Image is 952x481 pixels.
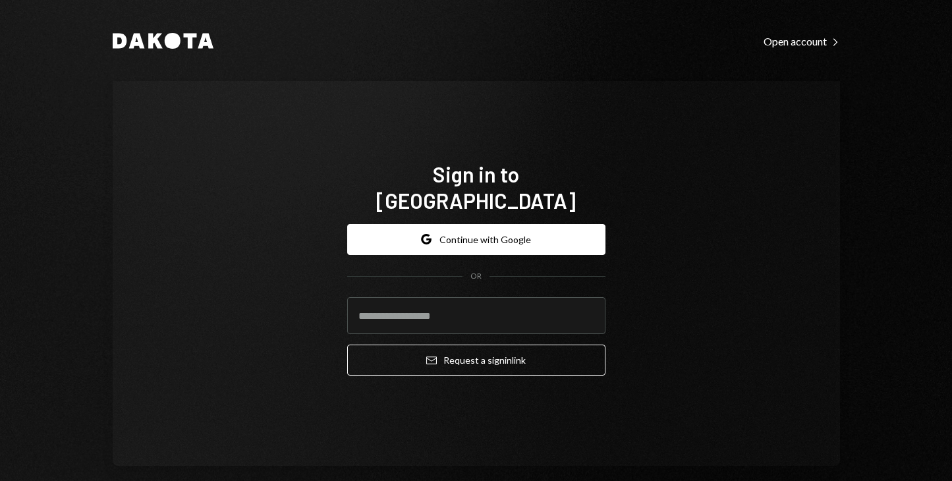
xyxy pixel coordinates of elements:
[764,34,840,48] a: Open account
[347,224,605,255] button: Continue with Google
[347,161,605,213] h1: Sign in to [GEOGRAPHIC_DATA]
[347,345,605,376] button: Request a signinlink
[470,271,482,282] div: OR
[764,35,840,48] div: Open account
